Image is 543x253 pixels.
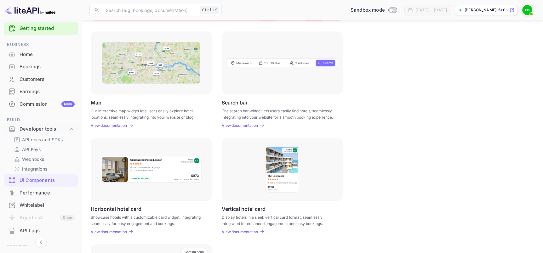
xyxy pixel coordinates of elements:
[35,237,47,248] button: Collapse navigation
[465,7,508,13] p: [PERSON_NAME]-5z0lv.[PERSON_NAME]...
[222,123,260,128] a: View documentation
[14,136,73,143] a: API docs and SDKs
[20,76,75,83] div: Customers
[91,229,127,234] p: View documentation
[351,7,385,14] span: Sandbox mode
[11,164,75,173] div: Integrations
[22,136,63,143] p: API docs and SDKs
[4,86,78,97] a: Earnings
[222,229,258,234] p: View documentation
[20,126,68,133] div: Developer tools
[22,166,47,172] p: Integrations
[415,7,447,13] div: [DATE] — [DATE]
[11,155,75,164] div: Webhooks
[91,214,204,226] p: Showcase hotels with a customizable card widget, integrating seamlessly for easy engagement and b...
[4,225,78,236] a: API Logs
[100,155,202,183] img: Horizontal hotel card Frame
[4,187,78,199] a: Performance
[91,123,129,128] a: View documentation
[4,61,78,72] a: Bookings
[91,99,101,105] p: Map
[222,214,335,226] p: Display hotels in a sleek vertical card format, seamlessly integrated for enhanced engagement and...
[22,146,41,153] p: API Keys
[4,48,78,61] div: Home
[4,48,78,60] a: Home
[91,206,141,212] p: Horizontal hotel card
[4,187,78,199] div: Performance
[91,108,204,119] p: Our interactive map widget lets users easily explore hotel locations, seamlessly integrating into...
[102,4,197,16] input: Search (e.g. bookings, documentation)
[20,88,75,95] div: Earnings
[5,5,55,15] img: LiteAPI logo
[4,174,78,186] a: UI Components
[20,177,75,184] div: UI Components
[4,243,78,250] span: Security
[4,124,78,135] div: Developer tools
[4,199,78,211] div: Whitelabel
[61,101,75,107] div: New
[4,41,78,48] span: Business
[4,98,78,110] div: CommissionNew
[222,229,260,234] a: View documentation
[4,174,78,187] div: UI Components
[222,123,258,128] p: View documentation
[222,206,266,212] p: Vertical hotel card
[14,166,73,172] a: Integrations
[11,145,75,154] div: API Keys
[20,63,75,70] div: Bookings
[4,73,78,86] div: Customers
[265,146,300,193] img: Vertical hotel card Frame
[20,101,75,108] div: Commission
[20,227,75,234] div: API Logs
[200,6,219,14] div: Ctrl+K
[226,58,338,68] img: Search Frame
[102,42,200,84] img: Map Frame
[14,146,73,153] a: API Keys
[4,98,78,110] a: CommissionNew
[11,135,75,144] div: API docs and SDKs
[20,51,75,58] div: Home
[522,5,532,15] img: Eddy Djaja
[14,156,73,162] a: Webhooks
[4,116,78,123] span: Build
[222,108,335,119] p: The search bar widget lets users easily find hotels, seamlessly integrating into your website for...
[4,86,78,98] div: Earnings
[4,199,78,211] a: Whitelabel
[222,99,248,105] p: Search bar
[4,73,78,85] a: Customers
[91,229,129,234] a: View documentation
[20,25,75,32] a: Getting started
[22,156,44,162] p: Webhooks
[20,189,75,197] div: Performance
[348,7,399,14] div: Switch to Production mode
[4,22,78,35] div: Getting started
[4,61,78,73] div: Bookings
[91,123,127,128] p: View documentation
[20,202,75,209] div: Whitelabel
